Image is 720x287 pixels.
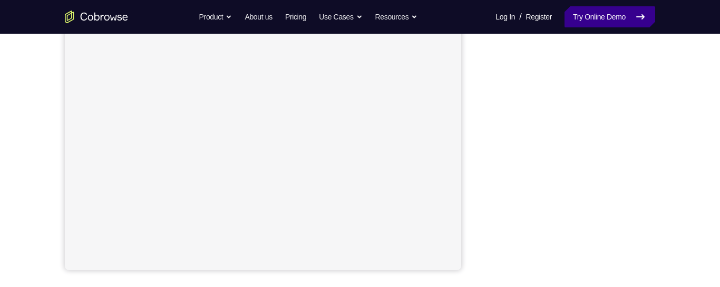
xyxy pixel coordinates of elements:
button: Use Cases [319,6,362,27]
span: / [519,11,521,23]
button: Resources [375,6,418,27]
button: Product [199,6,232,27]
a: Pricing [285,6,306,27]
a: Go to the home page [65,11,128,23]
a: Register [526,6,552,27]
a: Log In [495,6,515,27]
a: Try Online Demo [565,6,655,27]
a: About us [245,6,272,27]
